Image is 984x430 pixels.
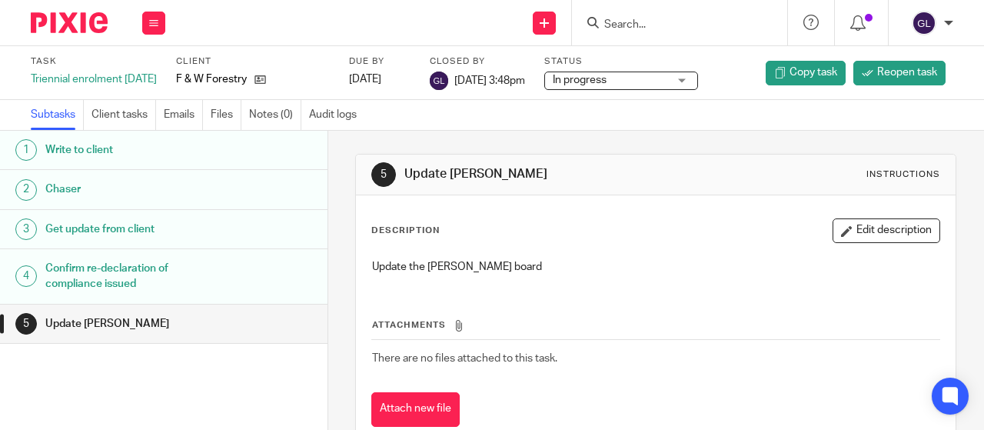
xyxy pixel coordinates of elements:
[31,55,157,68] label: Task
[912,11,936,35] img: svg%3E
[372,321,446,329] span: Attachments
[176,55,330,68] label: Client
[833,218,940,243] button: Edit description
[15,218,37,240] div: 3
[164,100,203,130] a: Emails
[404,166,689,182] h1: Update [PERSON_NAME]
[553,75,607,85] span: In progress
[371,225,440,237] p: Description
[91,100,156,130] a: Client tasks
[430,72,448,90] img: svg%3E
[371,392,460,427] button: Attach new file
[176,72,247,87] p: F & W Forestry
[15,265,37,287] div: 4
[15,139,37,161] div: 1
[31,12,108,33] img: Pixie
[349,55,411,68] label: Due by
[454,75,525,86] span: [DATE] 3:48pm
[349,72,411,87] div: [DATE]
[211,100,241,130] a: Files
[249,100,301,130] a: Notes (0)
[45,312,223,335] h1: Update [PERSON_NAME]
[372,259,939,275] p: Update the [PERSON_NAME] board
[15,179,37,201] div: 2
[15,313,37,335] div: 5
[45,178,223,201] h1: Chaser
[45,257,223,296] h1: Confirm re-declaration of compliance issued
[31,72,157,87] div: Triennial enrolment [DATE]
[45,138,223,162] h1: Write to client
[430,55,525,68] label: Closed by
[853,61,946,85] a: Reopen task
[766,61,846,85] a: Copy task
[877,65,937,80] span: Reopen task
[371,162,396,187] div: 5
[866,168,940,181] div: Instructions
[372,353,557,364] span: There are no files attached to this task.
[544,55,698,68] label: Status
[309,100,364,130] a: Audit logs
[790,65,837,80] span: Copy task
[603,18,741,32] input: Search
[31,100,84,130] a: Subtasks
[45,218,223,241] h1: Get update from client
